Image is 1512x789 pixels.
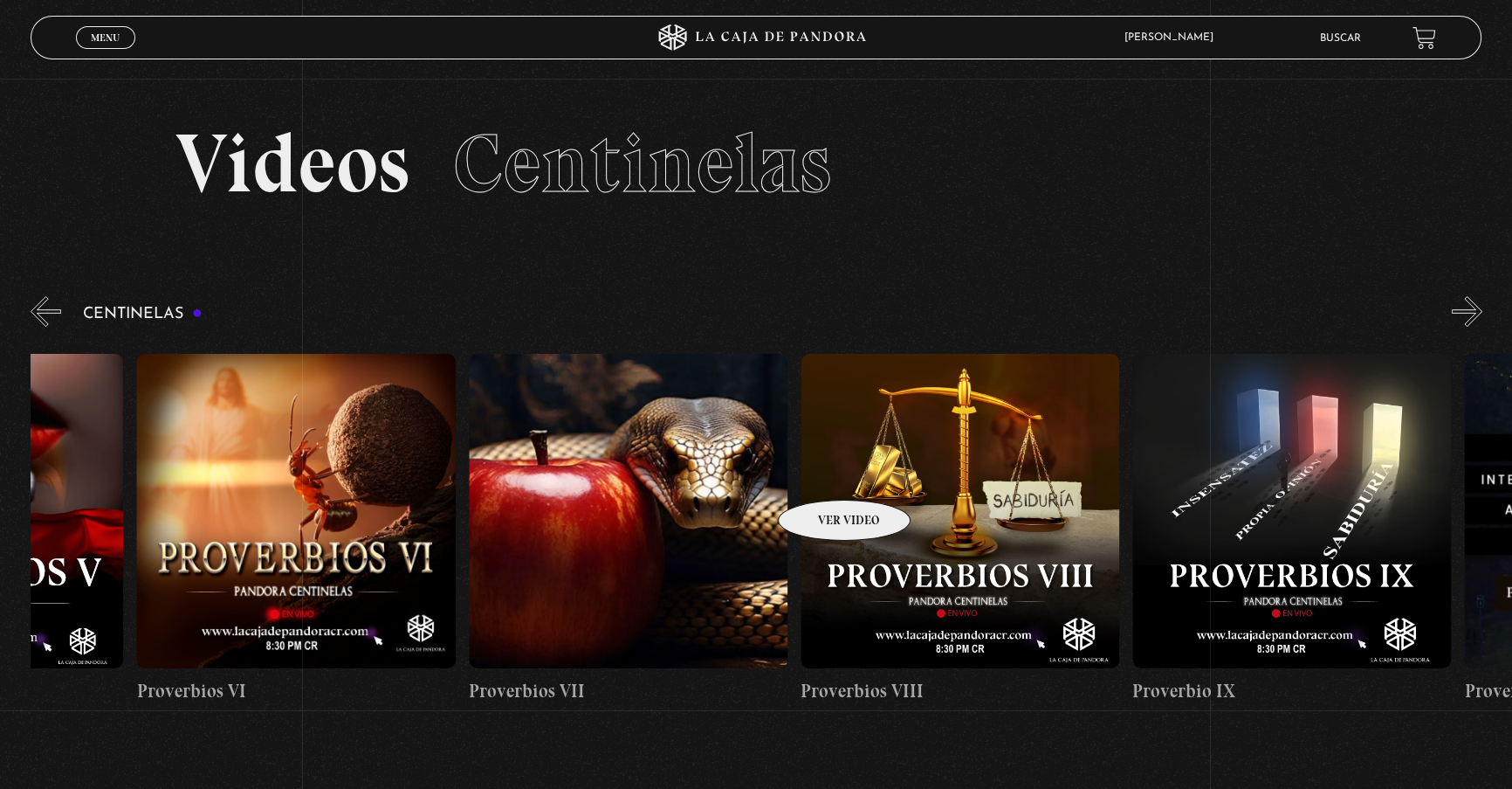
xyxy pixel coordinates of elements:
[469,340,787,718] a: Proverbios VII
[31,296,61,327] button: Previous
[801,677,1119,705] h4: Proverbios VIII
[83,306,203,322] h3: Centinelas
[1116,32,1231,43] span: [PERSON_NAME]
[469,677,787,705] h4: Proverbios VII
[1132,677,1451,705] h4: Proverbio IX
[1452,296,1482,327] button: Next
[175,122,1337,205] h2: Videos
[136,340,455,718] a: Proverbios VI
[453,114,831,213] span: Centinelas
[1319,33,1360,44] a: Buscar
[801,340,1119,718] a: Proverbios VIII
[1132,340,1451,718] a: Proverbio IX
[136,677,455,705] h4: Proverbios VI
[85,47,126,59] span: Cerrar
[91,32,120,43] span: Menu
[1412,26,1436,50] a: View your shopping cart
